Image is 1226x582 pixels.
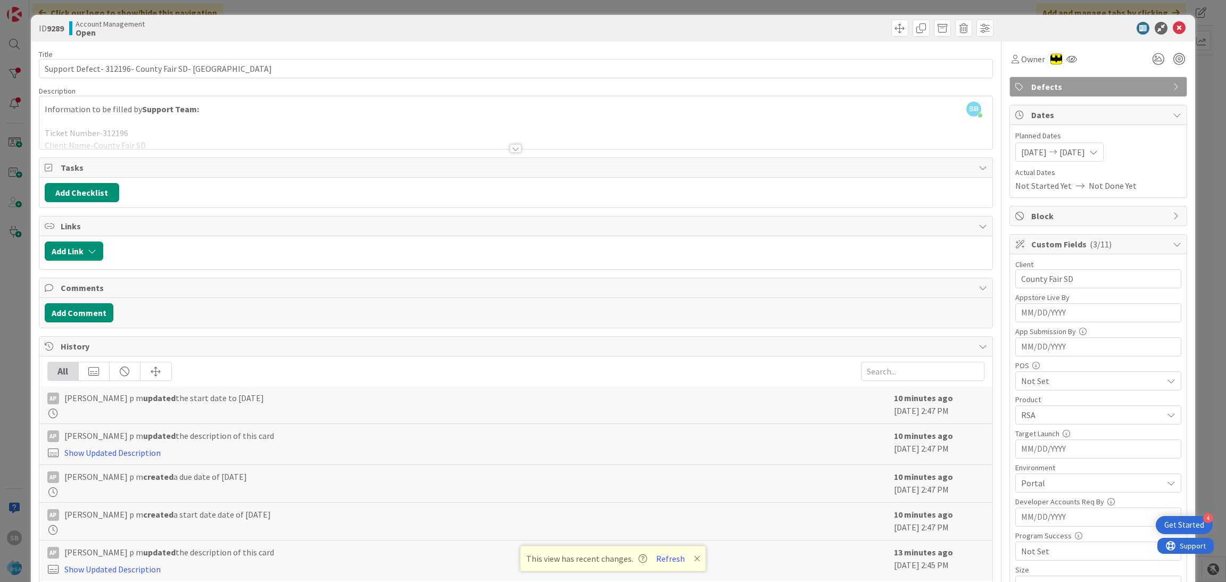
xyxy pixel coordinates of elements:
label: Client [1015,260,1033,269]
a: Show Updated Description [64,564,161,575]
div: Developer Accounts Req By [1015,498,1181,505]
span: Not Set [1021,545,1163,558]
span: Not Started Yet [1015,179,1072,192]
span: Owner [1021,53,1045,65]
span: Dates [1031,109,1167,121]
b: updated [143,430,176,441]
div: [DATE] 2:45 PM [894,546,984,576]
span: ( 3/11 ) [1090,239,1112,250]
span: Comments [61,281,974,294]
span: Actual Dates [1015,167,1181,178]
b: 10 minutes ago [894,393,953,403]
span: [DATE] [1021,146,1047,159]
div: [DATE] 2:47 PM [894,429,984,459]
a: Show Updated Description [64,447,161,458]
div: Ap [47,471,59,483]
div: [DATE] 2:47 PM [894,392,984,418]
span: RSA [1021,409,1163,421]
input: Search... [861,362,984,381]
b: Open [76,28,145,37]
span: Planned Dates [1015,130,1181,142]
span: Links [61,220,974,232]
div: Size [1015,566,1181,573]
div: Get Started [1164,520,1204,530]
div: Open Get Started checklist, remaining modules: 4 [1156,516,1213,534]
button: Refresh [652,552,689,566]
b: created [143,471,173,482]
span: [PERSON_NAME] p m the start date to [DATE] [64,392,264,404]
span: Description [39,86,76,96]
div: Environment [1015,464,1181,471]
input: MM/DD/YYYY [1021,304,1175,322]
img: AC [1050,53,1062,65]
div: App Submission By [1015,328,1181,335]
span: This view has recent changes. [526,552,647,565]
span: Custom Fields [1031,238,1167,251]
div: [DATE] 2:47 PM [894,508,984,535]
b: 9289 [47,23,64,34]
input: type card name here... [39,59,993,78]
span: [PERSON_NAME] p m a start date date of [DATE] [64,508,271,521]
div: Ap [47,509,59,521]
b: 10 minutes ago [894,509,953,520]
span: [PERSON_NAME] p m a due date of [DATE] [64,470,247,483]
div: Appstore Live By [1015,294,1181,301]
span: Not Set [1021,375,1163,387]
strong: Support Team: [142,104,199,114]
div: POS [1015,362,1181,369]
b: updated [143,393,176,403]
p: Information to be filled by [45,103,988,115]
span: Account Management [76,20,145,28]
span: SB [966,102,981,117]
span: Portal [1021,477,1163,489]
div: Ap [47,547,59,559]
div: Program Success [1015,532,1181,539]
span: Block [1031,210,1167,222]
b: created [143,509,173,520]
div: Ap [47,393,59,404]
div: Product [1015,396,1181,403]
label: Title [39,49,53,59]
div: Ap [47,430,59,442]
span: History [61,340,974,353]
button: Add Link [45,242,103,261]
span: Defects [1031,80,1167,93]
div: 4 [1203,513,1213,523]
span: [DATE] [1059,146,1085,159]
b: updated [143,547,176,558]
span: [PERSON_NAME] p m the description of this card [64,429,274,442]
span: ID [39,22,64,35]
span: Tasks [61,161,974,174]
button: Add Comment [45,303,113,322]
b: 13 minutes ago [894,547,953,558]
span: Support [22,2,48,14]
div: Target Launch [1015,430,1181,437]
button: Add Checklist [45,183,119,202]
input: MM/DD/YYYY [1021,440,1175,458]
span: [PERSON_NAME] p m the description of this card [64,546,274,559]
span: Not Done Yet [1089,179,1137,192]
input: MM/DD/YYYY [1021,338,1175,356]
div: All [48,362,79,380]
div: [DATE] 2:47 PM [894,470,984,497]
input: MM/DD/YYYY [1021,508,1175,526]
b: 10 minutes ago [894,430,953,441]
b: 10 minutes ago [894,471,953,482]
